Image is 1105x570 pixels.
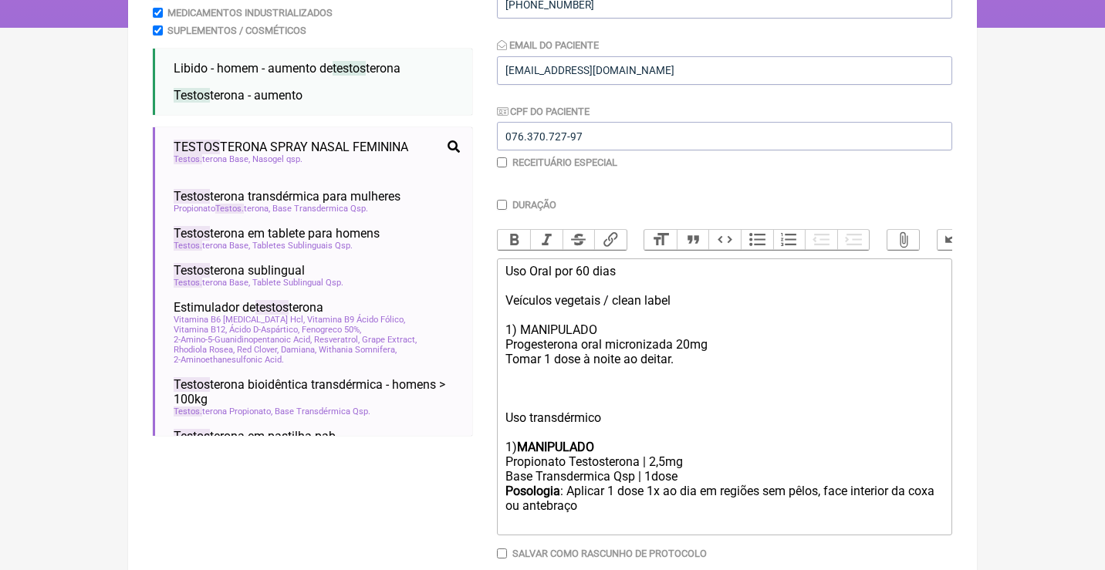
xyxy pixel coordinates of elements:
label: Duração [512,199,556,211]
span: 2-Amino-5-Guanidinopentanoic Acid [174,335,312,345]
span: Fenogreco 50% [302,325,361,335]
span: Libido - homem - aumento de terona [174,61,400,76]
strong: MANIPULADO [517,440,594,454]
button: Italic [530,230,563,250]
label: Suplementos / Cosméticos [167,25,306,36]
button: Code [708,230,741,250]
button: Heading [644,230,677,250]
span: terona Base [174,154,250,164]
button: Bullets [741,230,773,250]
button: Attach Files [887,230,920,250]
div: Propionato Testosterona | 2,5mg [505,454,944,469]
span: Vitamina B12 [174,325,227,335]
span: Vitamina B9 Ácido Fólico [307,315,405,325]
span: Base Transdérmica Qsp [275,406,370,417]
button: Undo [938,230,970,250]
strong: Posologia [505,484,560,498]
div: Uso Oral por 60 dias Veículos vegetais / clean label 1) MANIPULADO Progesterona oral micronizada ... [505,264,944,454]
span: Testos [174,278,202,288]
label: Medicamentos Industrializados [167,7,333,19]
span: terona transdérmica para mulheres [174,189,400,204]
span: Grape Extract [362,335,417,345]
span: Tabletes Sublinguais Qsp [252,241,353,251]
span: terona bioidêntica transdérmica - homens > 100kg [174,377,460,406]
span: Resveratrol [314,335,360,345]
span: terona - aumento [174,88,302,103]
span: Testos [174,226,210,241]
span: Estimulador de terona [174,300,323,315]
span: TESTOS [174,140,220,154]
span: Testos [174,377,210,392]
button: Quote [677,230,709,250]
span: terona sublingual [174,263,305,278]
div: : Aplicar 1 dose 1x ao dia em regiões sem pêlos, face interior da coxa ou antebraço ㅤ [505,484,944,529]
button: Decrease Level [805,230,837,250]
span: Testos [174,263,210,278]
button: Strikethrough [563,230,595,250]
span: terona em tablete para homens [174,226,380,241]
span: terona Propionato [174,406,272,417]
span: terona Base [174,241,250,251]
span: terona em pastilha pab [174,429,336,444]
button: Link [594,230,627,250]
span: testos [333,61,366,76]
label: Email do Paciente [497,39,599,51]
span: Testos [174,88,210,103]
span: TERONA SPRAY NASAL FEMININA [174,140,408,154]
span: Testos [174,189,210,204]
span: Testos [174,154,202,164]
span: Damiana [281,345,316,355]
span: Withania Somnifera [319,345,397,355]
span: Propionato terona [174,204,270,214]
span: Ácido D-Aspártico [229,325,299,335]
span: Testos [174,241,202,251]
span: Base Transdermica Qsp [272,204,368,214]
span: Testos [174,429,210,444]
button: Bold [498,230,530,250]
span: Testos [174,406,202,417]
span: terona Base [174,278,250,288]
span: Rhodiola Rosea [174,345,235,355]
div: Base Transdermica Qsp | 1dose [505,469,944,484]
span: Nasogel qsp [252,154,302,164]
label: Salvar como rascunho de Protocolo [512,548,707,559]
button: Increase Level [837,230,870,250]
span: Vitamina B6 [MEDICAL_DATA] Hcl [174,315,305,325]
span: Tablete Sublingual Qsp [252,278,343,288]
span: testos [255,300,289,315]
label: Receituário Especial [512,157,617,168]
label: CPF do Paciente [497,106,590,117]
span: Testos [215,204,244,214]
span: 2-Aminoethanesulfonic Acid [174,355,284,365]
button: Numbers [773,230,806,250]
span: Red Clover [237,345,279,355]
